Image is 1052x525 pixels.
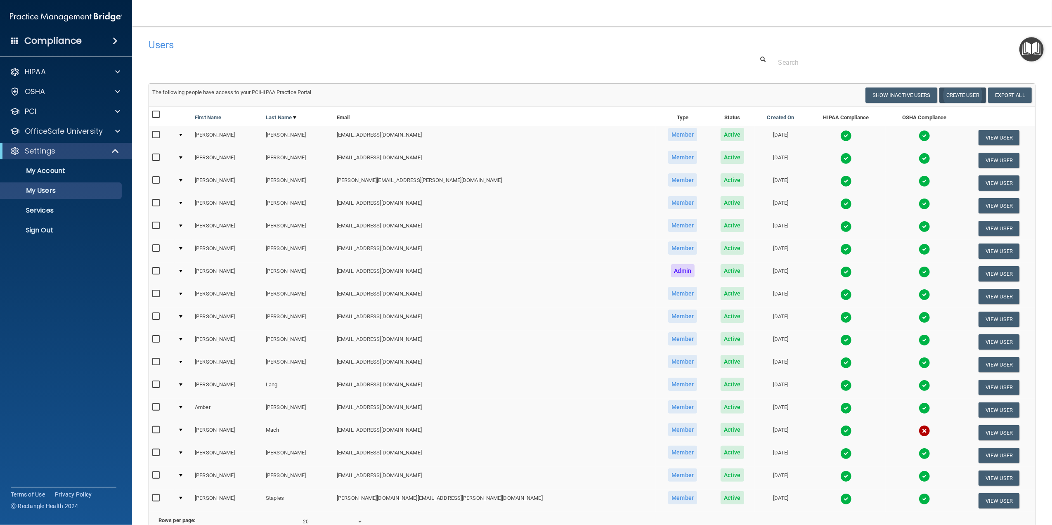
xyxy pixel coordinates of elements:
p: HIPAA [25,67,46,77]
td: [DATE] [755,376,806,399]
td: [PERSON_NAME] [191,126,262,149]
span: Member [668,196,697,209]
img: tick.e7d51cea.svg [919,380,930,391]
img: tick.e7d51cea.svg [840,221,852,232]
span: Active [721,264,744,277]
img: tick.e7d51cea.svg [919,198,930,210]
button: View User [979,266,1019,281]
input: Search [778,55,1029,70]
img: tick.e7d51cea.svg [919,312,930,323]
button: View User [979,402,1019,418]
button: View User [979,175,1019,191]
th: HIPAA Compliance [806,106,886,126]
span: Member [668,310,697,323]
td: Amber [191,399,262,421]
td: [DATE] [755,444,806,467]
span: Member [668,355,697,368]
td: [PERSON_NAME] [191,421,262,444]
td: [EMAIL_ADDRESS][DOMAIN_NAME] [333,399,656,421]
button: View User [979,198,1019,213]
span: The following people have access to your PCIHIPAA Practice Portal [152,89,312,95]
td: [EMAIL_ADDRESS][DOMAIN_NAME] [333,240,656,262]
td: [DATE] [755,149,806,172]
td: [PERSON_NAME] [262,285,333,308]
td: [EMAIL_ADDRESS][DOMAIN_NAME] [333,126,656,149]
td: [PERSON_NAME] [262,467,333,490]
td: [PERSON_NAME] [191,467,262,490]
img: tick.e7d51cea.svg [919,130,930,142]
td: [EMAIL_ADDRESS][DOMAIN_NAME] [333,149,656,172]
h4: Users [149,40,661,50]
h4: Compliance [24,35,82,47]
td: [DATE] [755,262,806,285]
th: OSHA Compliance [886,106,963,126]
span: Member [668,446,697,459]
a: Export All [988,87,1032,103]
td: [PERSON_NAME] [262,353,333,376]
td: Lang [262,376,333,399]
span: Active [721,355,744,368]
td: [PERSON_NAME] [191,217,262,240]
td: [DATE] [755,285,806,308]
td: [PERSON_NAME] [191,490,262,512]
img: tick.e7d51cea.svg [840,130,852,142]
td: [PERSON_NAME] [191,331,262,353]
span: Active [721,446,744,459]
img: tick.e7d51cea.svg [840,425,852,437]
td: [PERSON_NAME] [191,308,262,331]
img: tick.e7d51cea.svg [919,334,930,346]
td: [EMAIL_ADDRESS][DOMAIN_NAME] [333,376,656,399]
button: View User [979,130,1019,145]
td: [PERSON_NAME] [191,262,262,285]
td: [EMAIL_ADDRESS][DOMAIN_NAME] [333,467,656,490]
b: Rows per page: [158,517,196,523]
span: Active [721,310,744,323]
span: Member [668,400,697,414]
p: My Users [5,187,118,195]
span: Active [721,219,744,232]
td: [PERSON_NAME] [191,172,262,194]
span: Active [721,332,744,345]
a: OfficeSafe University [10,126,120,136]
img: tick.e7d51cea.svg [840,334,852,346]
span: Member [668,423,697,436]
p: Sign Out [5,226,118,234]
img: tick.e7d51cea.svg [840,357,852,369]
button: View User [979,380,1019,395]
img: tick.e7d51cea.svg [840,312,852,323]
button: View User [979,221,1019,236]
td: [PERSON_NAME] [191,149,262,172]
th: Email [333,106,656,126]
td: [PERSON_NAME] [262,149,333,172]
img: tick.e7d51cea.svg [840,266,852,278]
p: OfficeSafe University [25,126,103,136]
img: tick.e7d51cea.svg [919,175,930,187]
td: [DATE] [755,353,806,376]
td: [EMAIL_ADDRESS][DOMAIN_NAME] [333,444,656,467]
td: [PERSON_NAME] [262,194,333,217]
td: [PERSON_NAME][DOMAIN_NAME][EMAIL_ADDRESS][PERSON_NAME][DOMAIN_NAME] [333,490,656,512]
span: Active [721,241,744,255]
img: tick.e7d51cea.svg [840,471,852,482]
img: PMB logo [10,9,122,25]
a: Settings [10,146,120,156]
span: Member [668,378,697,391]
td: [EMAIL_ADDRESS][DOMAIN_NAME] [333,421,656,444]
th: Status [709,106,755,126]
td: [EMAIL_ADDRESS][DOMAIN_NAME] [333,285,656,308]
img: tick.e7d51cea.svg [919,153,930,164]
p: OSHA [25,87,45,97]
td: [PERSON_NAME] [262,172,333,194]
td: [PERSON_NAME] [262,217,333,240]
td: [PERSON_NAME] [191,240,262,262]
span: Member [668,241,697,255]
span: Active [721,378,744,391]
span: Member [668,128,697,141]
img: tick.e7d51cea.svg [919,266,930,278]
img: tick.e7d51cea.svg [919,402,930,414]
a: PCI [10,106,120,116]
td: [DATE] [755,490,806,512]
span: Ⓒ Rectangle Health 2024 [11,502,78,510]
span: Active [721,196,744,209]
p: Settings [25,146,55,156]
